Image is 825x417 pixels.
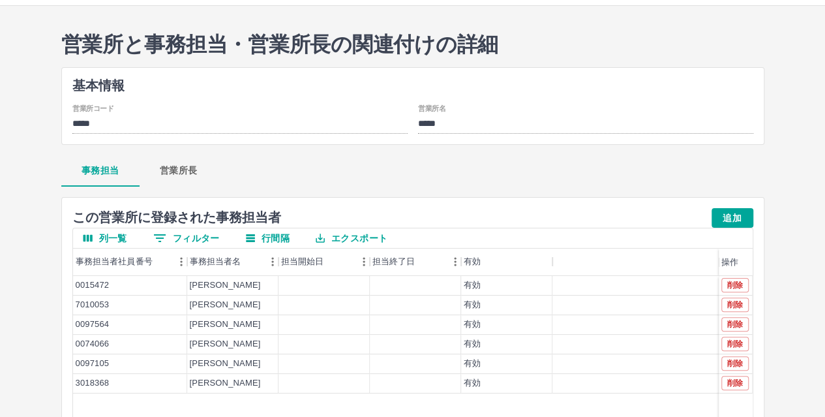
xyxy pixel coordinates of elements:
[305,228,398,248] button: エクスポート
[372,248,415,275] div: 担当終了日
[370,248,461,275] div: 担当終了日
[235,228,300,248] button: 行間隔
[73,248,187,275] div: 事務担当者社員番号
[719,249,753,276] div: 操作
[172,252,191,271] button: メニュー
[721,356,749,371] button: 削除
[76,338,110,350] div: 0074066
[712,208,753,228] button: 追加
[72,103,114,113] label: 営業所コード
[61,155,140,187] button: 事務担当
[721,337,749,351] button: 削除
[76,299,110,311] div: 7010053
[140,155,218,187] button: 営業所長
[323,253,342,271] button: ソート
[464,338,481,350] div: 有効
[418,103,445,113] label: 営業所名
[76,377,110,390] div: 3018368
[721,298,749,312] button: 削除
[721,376,749,390] button: 削除
[72,78,753,93] h3: 基本情報
[73,228,138,248] button: 列選択
[190,279,261,292] div: [PERSON_NAME]
[721,249,738,276] div: 操作
[464,377,481,390] div: 有効
[143,228,230,248] button: フィルター表示
[464,318,481,331] div: 有効
[153,253,171,271] button: ソート
[61,32,764,57] h2: 営業所と事務担当・営業所長の関連付けの詳細
[354,252,374,271] button: メニュー
[190,299,261,311] div: [PERSON_NAME]
[464,299,481,311] div: 有効
[76,358,110,370] div: 0097105
[190,338,261,350] div: [PERSON_NAME]
[76,279,110,292] div: 0015472
[76,318,110,331] div: 0097564
[415,253,433,271] button: ソート
[72,210,281,225] h3: この 営業所 に登録された 事務担当者
[190,358,261,370] div: [PERSON_NAME]
[721,278,749,292] button: 削除
[445,252,465,271] button: メニュー
[464,279,481,292] div: 有効
[278,248,370,275] div: 担当開始日
[61,155,764,187] div: basic tabs example
[464,358,481,370] div: 有効
[187,248,278,275] div: 事務担当者名
[190,318,261,331] div: [PERSON_NAME]
[76,248,153,275] div: 事務担当者社員番号
[241,253,259,271] button: ソート
[461,248,552,275] div: 有効
[281,248,324,275] div: 担当開始日
[190,377,261,390] div: [PERSON_NAME]
[190,248,241,275] div: 事務担当者名
[464,248,481,275] div: 有効
[263,252,282,271] button: メニュー
[721,317,749,332] button: 削除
